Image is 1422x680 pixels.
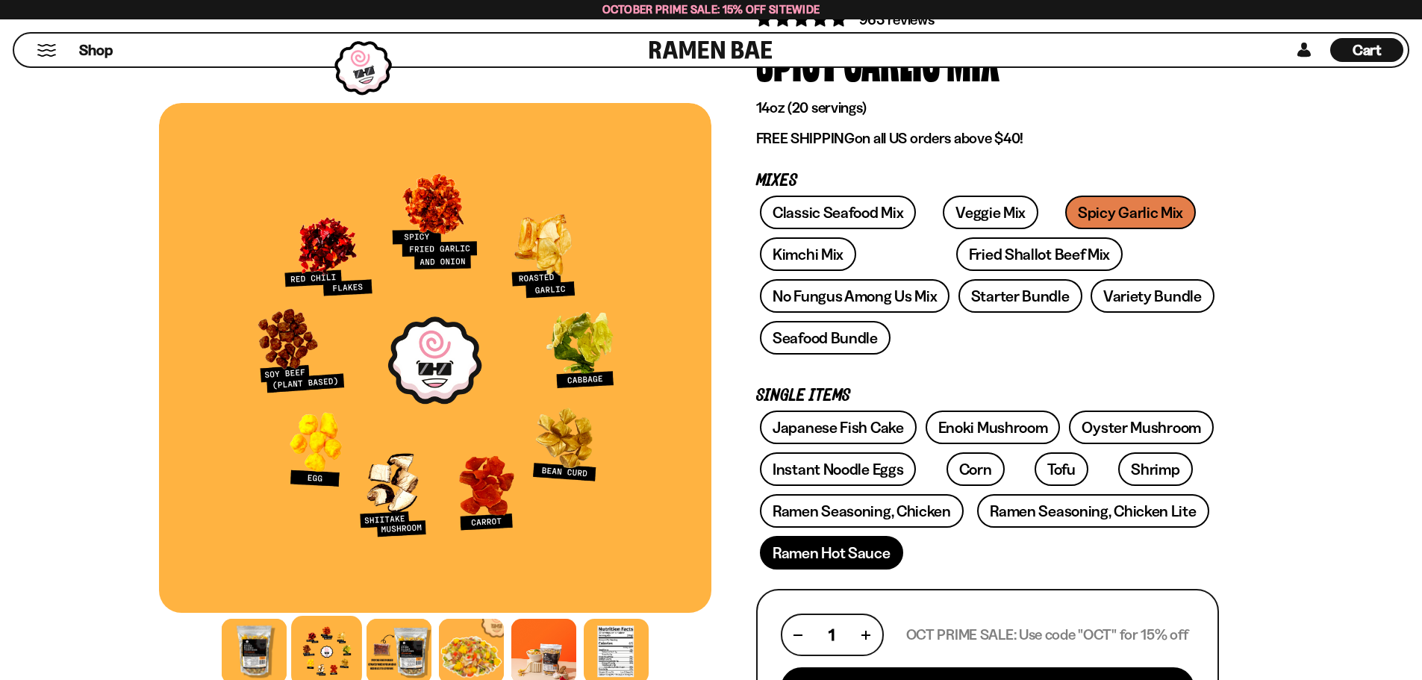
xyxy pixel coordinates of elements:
a: Shrimp [1118,452,1192,486]
a: Starter Bundle [958,279,1082,313]
a: Oyster Mushroom [1069,411,1214,444]
a: Veggie Mix [943,196,1038,229]
a: No Fungus Among Us Mix [760,279,949,313]
p: 14oz (20 servings) [756,99,1219,117]
a: Variety Bundle [1091,279,1214,313]
a: Fried Shallot Beef Mix [956,237,1123,271]
div: Cart [1330,34,1403,66]
a: Classic Seafood Mix [760,196,916,229]
a: Seafood Bundle [760,321,891,355]
strong: FREE SHIPPING [756,129,855,147]
a: Kimchi Mix [760,237,856,271]
p: Single Items [756,389,1219,403]
p: OCT PRIME SALE: Use code "OCT" for 15% off [906,626,1188,644]
div: Spicy [756,30,838,86]
span: 1 [829,626,835,644]
a: Corn [947,452,1005,486]
p: Mixes [756,174,1219,188]
a: Japanese Fish Cake [760,411,917,444]
a: Enoki Mushroom [926,411,1061,444]
span: Cart [1353,41,1382,59]
a: Instant Noodle Eggs [760,452,916,486]
a: Tofu [1035,452,1088,486]
div: Mix [947,30,1000,86]
button: Mobile Menu Trigger [37,44,57,57]
div: Garlic [843,30,941,86]
span: October Prime Sale: 15% off Sitewide [602,2,820,16]
a: Shop [79,38,113,62]
a: Ramen Seasoning, Chicken [760,494,964,528]
a: Ramen Hot Sauce [760,536,903,570]
span: Shop [79,40,113,60]
p: on all US orders above $40! [756,129,1219,148]
a: Ramen Seasoning, Chicken Lite [977,494,1209,528]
